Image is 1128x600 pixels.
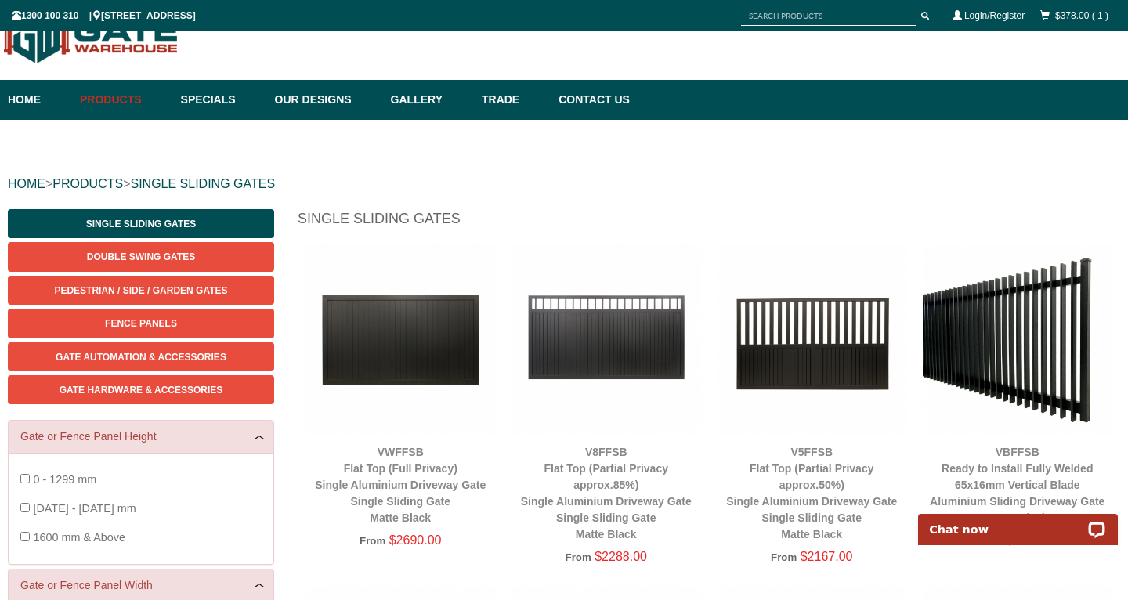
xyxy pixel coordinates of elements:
[389,533,442,547] span: $2690.00
[595,550,647,563] span: $2288.00
[33,473,96,486] span: 0 - 1299 mm
[8,276,274,305] a: Pedestrian / Side / Garden Gates
[566,551,591,563] span: From
[551,80,630,120] a: Contact Us
[12,10,196,21] span: 1300 100 310 | [STREET_ADDRESS]
[33,502,136,515] span: [DATE] - [DATE] mm
[1006,533,1058,547] span: $1778.00
[8,80,72,120] a: Home
[298,209,1120,237] h1: Single Sliding Gates
[130,177,275,190] a: SINGLE SLIDING GATES
[360,535,385,547] span: From
[977,535,1003,547] span: From
[60,385,223,396] span: Gate Hardware & Accessories
[173,80,267,120] a: Specials
[771,551,797,563] span: From
[86,219,196,230] span: Single Sliding Gates
[741,6,916,26] input: SEARCH PRODUCTS
[801,550,853,563] span: $2167.00
[20,428,262,445] a: Gate or Fence Panel Height
[56,352,226,363] span: Gate Automation & Accessories
[923,244,1113,435] img: VBFFSB - Ready to Install Fully Welded 65x16mm Vertical Blade - Aluminium Sliding Driveway Gate -...
[930,446,1104,524] a: VBFFSBReady to Install Fully Welded 65x16mm Vertical BladeAluminium Sliding Driveway GateMatte Black
[717,244,907,435] img: V5FFSB - Flat Top (Partial Privacy approx.50%) - Single Aluminium Driveway Gate - Single Sliding ...
[964,10,1025,21] a: Login/Register
[54,285,227,296] span: Pedestrian / Side / Garden Gates
[87,251,195,262] span: Double Swing Gates
[33,531,125,544] span: 1600 mm & Above
[8,177,45,190] a: HOME
[8,159,1120,209] div: > >
[72,80,173,120] a: Products
[20,577,262,594] a: Gate or Fence Panel Width
[8,209,274,238] a: Single Sliding Gates
[305,244,496,435] img: VWFFSB - Flat Top (Full Privacy) - Single Aluminium Driveway Gate - Single Sliding Gate - Matte B...
[1055,10,1108,21] a: $378.00 ( 1 )
[908,496,1128,545] iframe: LiveChat chat widget
[105,318,177,329] span: Fence Panels
[383,80,474,120] a: Gallery
[52,177,123,190] a: PRODUCTS
[474,80,551,120] a: Trade
[8,375,274,404] a: Gate Hardware & Accessories
[726,446,897,540] a: V5FFSBFlat Top (Partial Privacy approx.50%)Single Aluminium Driveway GateSingle Sliding GateMatte...
[512,244,702,435] img: V8FFSB - Flat Top (Partial Privacy approx.85%) - Single Aluminium Driveway Gate - Single Sliding ...
[8,342,274,371] a: Gate Automation & Accessories
[521,446,692,540] a: V8FFSBFlat Top (Partial Privacy approx.85%)Single Aluminium Driveway GateSingle Sliding GateMatte...
[8,242,274,271] a: Double Swing Gates
[267,80,383,120] a: Our Designs
[8,309,274,338] a: Fence Panels
[315,446,486,524] a: VWFFSBFlat Top (Full Privacy)Single Aluminium Driveway GateSingle Sliding GateMatte Black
